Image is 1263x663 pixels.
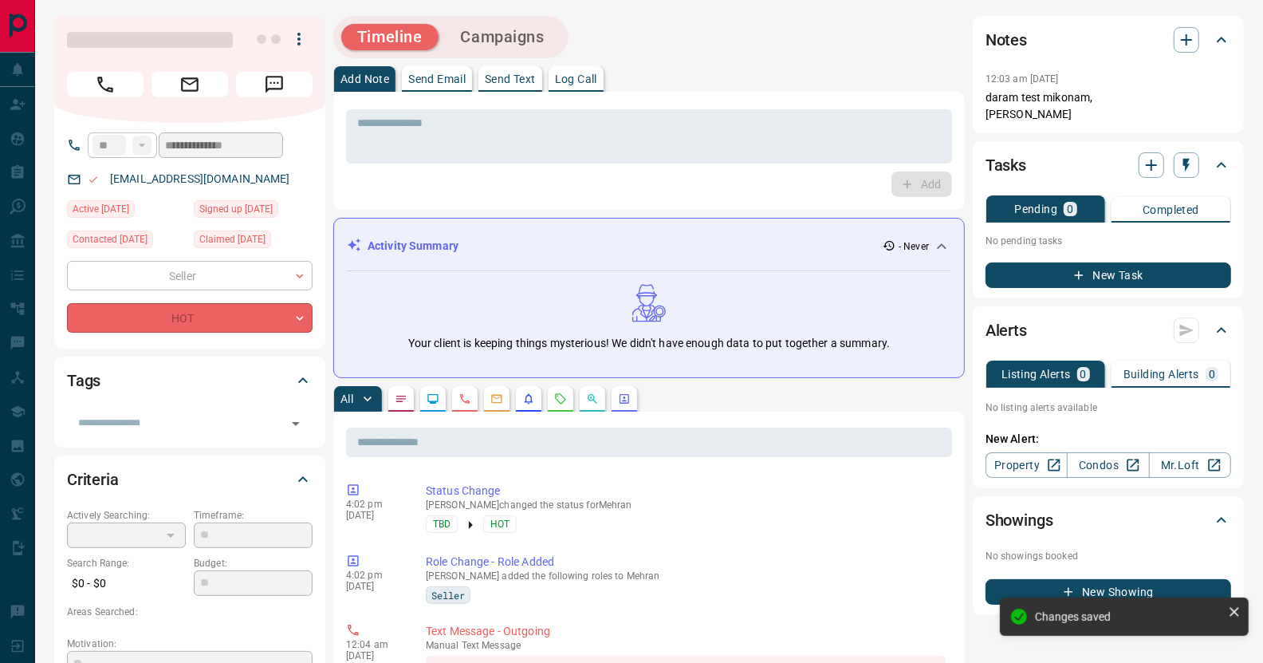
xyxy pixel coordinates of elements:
[346,581,402,592] p: [DATE]
[67,556,186,570] p: Search Range:
[67,467,119,492] h2: Criteria
[986,401,1231,415] p: No listing alerts available
[426,640,946,651] p: Text Message
[445,24,561,50] button: Campaigns
[554,393,567,405] svg: Requests
[555,73,597,85] p: Log Call
[236,72,313,97] span: Message
[986,431,1231,448] p: New Alert:
[1001,369,1071,380] p: Listing Alerts
[458,393,471,405] svg: Calls
[67,368,100,393] h2: Tags
[346,650,402,661] p: [DATE]
[986,501,1231,539] div: Showings
[368,238,458,255] p: Activity Summary
[408,73,466,85] p: Send Email
[1123,369,1199,380] p: Building Alerts
[490,516,510,532] span: HOT
[986,229,1231,253] p: No pending tasks
[346,510,402,521] p: [DATE]
[899,239,929,254] p: - Never
[67,231,186,253] div: Mon May 05 2025
[67,261,313,290] div: Seller
[67,200,186,223] div: Sun May 04 2025
[194,231,313,253] div: Sun May 04 2025
[1143,204,1199,215] p: Completed
[73,231,148,247] span: Contacted [DATE]
[151,72,228,97] span: Email
[1014,203,1057,215] p: Pending
[490,393,503,405] svg: Emails
[67,361,313,400] div: Tags
[67,605,313,619] p: Areas Searched:
[346,639,402,650] p: 12:04 am
[426,499,946,511] p: [PERSON_NAME] changed the status for Mehran
[194,508,313,523] p: Timeframe:
[431,587,465,603] span: Seller
[67,72,144,97] span: Call
[347,231,951,261] div: Activity Summary- Never
[1209,369,1215,380] p: 0
[67,570,186,597] p: $0 - $0
[986,146,1231,184] div: Tasks
[1035,610,1222,623] div: Changes saved
[986,579,1231,605] button: New Showing
[285,412,307,435] button: Open
[340,73,389,85] p: Add Note
[426,570,946,582] p: [PERSON_NAME] added the following roles to Mehran
[194,200,313,223] div: Sun May 04 2025
[426,554,946,570] p: Role Change - Role Added
[67,508,186,523] p: Actively Searching:
[986,21,1231,59] div: Notes
[986,318,1027,343] h2: Alerts
[341,24,439,50] button: Timeline
[194,556,313,570] p: Budget:
[586,393,599,405] svg: Opportunities
[395,393,407,405] svg: Notes
[485,73,536,85] p: Send Text
[986,452,1068,478] a: Property
[986,262,1231,288] button: New Task
[346,570,402,581] p: 4:02 pm
[73,201,129,217] span: Active [DATE]
[1067,452,1149,478] a: Condos
[110,172,290,185] a: [EMAIL_ADDRESS][DOMAIN_NAME]
[1067,203,1073,215] p: 0
[199,201,273,217] span: Signed up [DATE]
[986,549,1231,563] p: No showings booked
[67,460,313,499] div: Criteria
[1149,452,1231,478] a: Mr.Loft
[88,174,99,185] svg: Email Valid
[986,73,1059,85] p: 12:03 am [DATE]
[426,623,946,640] p: Text Message - Outgoing
[986,152,1026,178] h2: Tasks
[986,507,1053,533] h2: Showings
[986,27,1027,53] h2: Notes
[346,499,402,510] p: 4:02 pm
[408,335,890,352] p: Your client is keeping things mysterious! We didn't have enough data to put together a summary.
[199,231,266,247] span: Claimed [DATE]
[986,311,1231,349] div: Alerts
[433,516,451,532] span: TBD
[427,393,439,405] svg: Lead Browsing Activity
[426,640,459,651] span: manual
[426,483,946,499] p: Status Change
[340,393,353,405] p: All
[1080,369,1087,380] p: 0
[522,393,535,405] svg: Listing Alerts
[67,637,313,651] p: Motivation:
[67,303,313,333] div: HOT
[618,393,631,405] svg: Agent Actions
[986,89,1231,123] p: daram test mikonam, [PERSON_NAME]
